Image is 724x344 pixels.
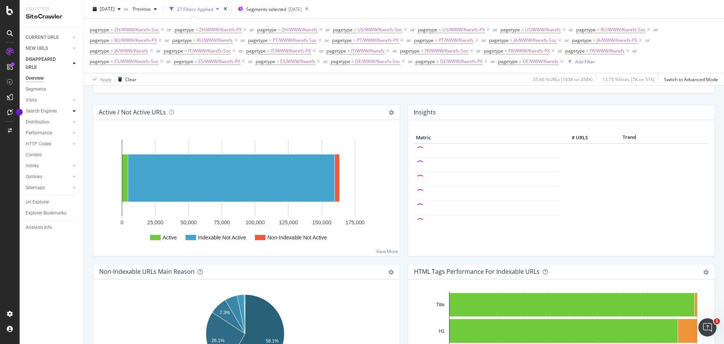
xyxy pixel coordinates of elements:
[90,37,109,43] span: pagetype
[436,58,439,65] span: =
[90,48,109,54] span: pagetype
[414,37,434,43] span: pagetype
[110,58,113,65] span: =
[601,25,646,35] span: RU/WWW/Kwrefs-Soc
[565,57,595,66] button: Add Filter
[26,56,64,71] div: DISAPPEARED URLS
[16,109,23,116] div: Tooltip anchor
[327,48,346,54] span: pagetype
[325,26,330,33] button: or
[376,248,398,255] a: View More
[212,338,224,343] text: 26.1%
[632,48,637,54] div: or
[491,58,495,65] button: or
[239,48,243,54] div: or
[193,37,196,43] span: =
[414,132,560,143] th: Metric
[99,268,195,275] div: Non-Indexable URLs Main Reason
[26,56,71,71] a: DISAPPEARED URLS
[586,48,589,54] span: =
[664,76,718,82] div: Switch to Advanced Mode
[222,5,229,13] div: times
[482,37,486,43] div: or
[331,58,350,65] span: pagetype
[425,46,468,56] span: FR/WWW/Kwrefs-Soc
[269,37,271,43] span: =
[325,37,329,44] button: or
[235,3,302,15] button: Segments selected[DATE]
[288,6,302,12] div: [DATE]
[569,26,573,33] button: or
[26,45,48,52] div: NEW URLS
[482,37,486,44] button: or
[597,35,637,46] span: JA/WWW/Kwrefs-PX
[476,47,481,54] button: or
[560,132,590,143] th: # URLS
[26,45,71,52] a: NEW URLS
[414,107,436,117] h4: Insights
[645,37,650,43] div: or
[26,96,37,104] div: Visits
[248,37,268,43] span: pagetype
[26,118,49,126] div: Distribution
[26,85,46,93] div: Segments
[558,47,562,54] button: or
[174,58,193,65] span: pagetype
[177,6,213,12] div: 27 Filters Applied
[410,26,415,33] button: or
[114,46,148,56] span: JA/WWW/Kwrefs
[418,26,437,33] span: pagetype
[166,58,171,65] div: or
[406,37,411,44] button: or
[195,58,197,65] span: =
[115,73,137,85] button: Clear
[164,48,183,54] span: pagetype
[163,234,177,241] text: Active
[505,48,507,54] span: =
[248,58,253,65] button: or
[714,318,720,324] span: 1
[521,26,524,33] span: =
[156,48,161,54] div: or
[590,46,624,56] span: FR/WWW/Kwrefs
[26,224,52,231] div: Analysis Info
[26,224,78,231] a: Analysis Info
[564,37,569,43] div: or
[533,76,593,82] div: 35.66 % URLs ( 163K on 458K )
[121,219,124,225] text: 0
[167,26,172,33] div: or
[593,37,595,43] span: =
[576,26,596,33] span: pagetype
[26,34,71,42] a: CURRENT URLS
[26,118,71,126] a: Distribution
[125,76,137,82] div: Clear
[166,58,171,65] button: or
[188,46,231,56] span: IT/WWW/Kwrefs-Soc
[572,37,592,43] span: pagetype
[489,37,509,43] span: pagetype
[245,219,265,225] text: 100,000
[266,338,279,344] text: 58.1%
[357,35,399,46] span: PT/WWW/Kwrefs-PX
[248,58,253,65] div: or
[357,25,402,35] span: US/WWW/Kwrefs-Soc
[267,48,270,54] span: =
[698,318,716,336] iframe: Intercom live chat
[558,48,562,54] div: or
[282,25,318,35] span: ZH/WWW/Kwrefs
[114,56,158,67] span: ES/WWW/Kwrefs-Soc
[388,270,394,275] div: gear
[100,6,115,12] span: 2025 Aug. 18th
[267,234,327,241] text: Non-Indexable Not Active
[565,48,585,54] span: pagetype
[476,48,481,54] div: or
[325,37,329,43] div: or
[257,26,277,33] span: pagetype
[491,58,495,65] div: or
[184,48,187,54] span: =
[114,25,159,35] span: ZH/WWW/Kwrefs-Soc
[416,58,435,65] span: pagetype
[440,56,483,67] span: DE/WWW/Kwrefs-PX
[26,151,42,159] div: Content
[500,26,520,33] span: pagetype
